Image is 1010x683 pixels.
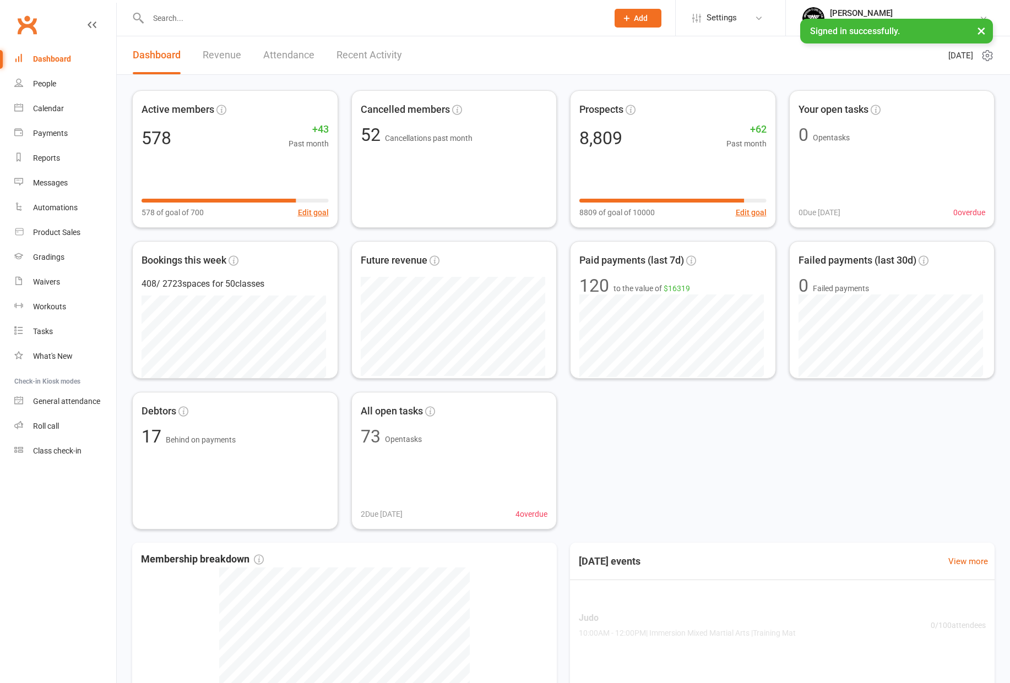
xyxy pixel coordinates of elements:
div: 408 / 2723 spaces for 50 classes [142,277,329,291]
h3: [DATE] events [570,551,649,571]
a: General attendance kiosk mode [14,389,116,414]
a: Messages [14,171,116,195]
span: Cancellations past month [385,134,473,143]
a: Attendance [263,36,314,74]
span: 8809 of goal of 10000 [579,206,655,218]
span: Your open tasks [799,102,868,118]
div: Tasks [33,327,53,336]
div: 0 [799,277,808,294]
div: Messages [33,178,68,187]
button: Add [615,9,661,28]
div: 73 [361,428,381,445]
a: Waivers [14,270,116,294]
div: Waivers [33,277,60,286]
span: Open tasks [813,133,850,142]
div: Payments [33,129,68,138]
span: Settings [707,6,737,30]
a: View more [948,555,988,568]
a: Calendar [14,96,116,121]
button: × [971,19,991,42]
a: Automations [14,195,116,220]
div: 578 [142,129,171,147]
a: Product Sales [14,220,116,245]
a: Dashboard [133,36,181,74]
span: 17 [142,426,166,447]
input: Search... [145,10,600,26]
a: Roll call [14,414,116,439]
a: Clubworx [13,11,41,39]
span: Failed payments (last 30d) [799,253,916,269]
a: Recent Activity [336,36,402,74]
div: People [33,79,56,88]
span: to the value of [613,282,690,294]
span: Failed payments [813,282,869,294]
a: Dashboard [14,47,116,72]
span: +43 [289,122,329,138]
div: Immersion MMA [PERSON_NAME] Waverley [830,18,979,28]
span: Add [634,14,648,23]
button: Edit goal [736,206,767,218]
span: 0 / 100 attendees [931,619,986,631]
div: What's New [33,352,73,360]
div: 0 [799,126,808,144]
a: Workouts [14,294,116,319]
span: Bookings this week [142,253,226,269]
span: Behind on payments [166,435,236,444]
span: Future revenue [361,253,427,269]
div: Dashboard [33,54,71,63]
div: Roll call [33,422,59,430]
a: People [14,72,116,96]
span: Membership breakdown [141,551,264,567]
div: Reports [33,154,60,162]
span: Past month [289,138,329,150]
img: thumb_image1704201953.png [802,7,824,29]
div: Class check-in [33,446,82,455]
a: What's New [14,344,116,369]
div: 8,809 [579,129,622,147]
div: Calendar [33,104,64,113]
span: Past month [726,138,767,150]
a: Gradings [14,245,116,270]
span: 52 [361,124,385,145]
span: 10:00AM - 12:00PM | Immersion Mixed Martial Arts | Training Mat [579,627,796,640]
div: Gradings [33,253,64,261]
a: Revenue [203,36,241,74]
div: General attendance [33,397,100,406]
span: 0 Due [DATE] [799,206,840,218]
span: Active members [142,102,214,118]
div: Automations [33,203,78,212]
span: Judo [579,611,796,625]
div: Product Sales [33,228,80,237]
span: 0 overdue [953,206,985,218]
div: [PERSON_NAME] [830,8,979,18]
a: Class kiosk mode [14,439,116,463]
span: +62 [726,122,767,138]
div: 120 [579,277,609,294]
a: Payments [14,121,116,146]
a: Tasks [14,319,116,344]
button: Edit goal [298,206,329,218]
span: 2 Due [DATE] [361,508,403,520]
span: 4 overdue [515,508,547,520]
span: Open tasks [385,435,422,444]
span: Paid payments (last 7d) [579,253,684,269]
span: [DATE] [948,49,973,62]
span: Signed in successfully. [810,26,900,36]
span: Cancelled members [361,102,450,118]
span: 578 of goal of 700 [142,206,204,218]
div: Workouts [33,302,66,311]
a: Reports [14,146,116,171]
span: $16319 [664,284,690,293]
span: All open tasks [361,403,423,419]
span: Debtors [142,403,176,419]
span: Prospects [579,102,623,118]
